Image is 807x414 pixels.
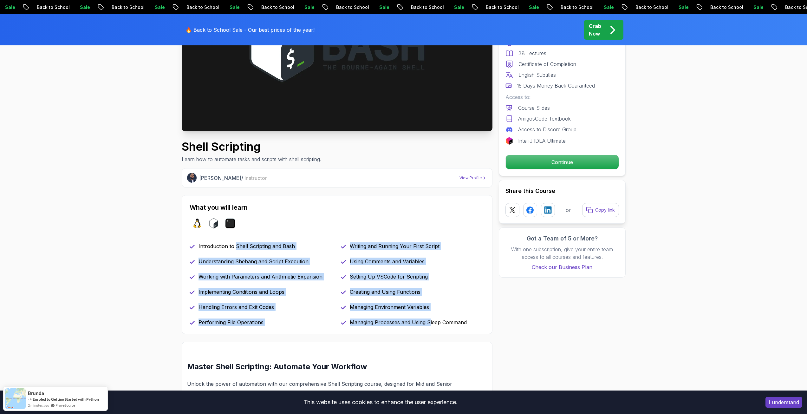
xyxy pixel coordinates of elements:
[426,4,446,10] p: Sale
[225,218,235,228] img: terminal logo
[500,4,521,10] p: Sale
[595,207,615,213] p: Copy link
[182,140,321,153] h1: Shell Scripting
[198,273,322,280] p: Working with Parameters and Arithmetic Expansion
[158,4,201,10] p: Back to School
[33,397,99,402] a: Enroled to Getting Started with Python
[350,288,420,296] p: Creating and Using Functions
[459,175,487,181] a: View Profile
[199,174,267,182] p: [PERSON_NAME] /
[518,115,571,122] p: AmigosCode Textbook
[459,175,482,181] p: View Profile
[28,397,32,402] span: ->
[198,303,274,311] p: Handling Errors and Exit Codes
[382,4,426,10] p: Back to School
[505,246,619,261] p: With one subscription, give your entire team access to all courses and features.
[190,203,485,212] h2: What you will learn
[505,93,619,101] p: Access to:
[350,242,439,250] p: Writing and Running Your First Script
[607,4,650,10] p: Back to School
[518,60,576,68] p: Certificate of Completion
[5,395,756,409] div: This website uses cookies to enhance the user experience.
[187,379,457,406] p: Unlock the power of automation with our comprehensive Shell Scripting course, designed for Mid an...
[198,258,309,265] p: Understanding Shebang and Script Execution
[201,4,221,10] p: Sale
[350,258,425,265] p: Using Comments and Variables
[518,71,556,79] p: English Subtitles
[505,137,513,145] img: jetbrains logo
[518,126,576,133] p: Access to Discord Group
[350,303,429,311] p: Managing Environment Variables
[457,4,500,10] p: Back to School
[198,288,284,296] p: Implementing Conditions and Loops
[518,137,566,145] p: IntelliJ IDEA Ultimate
[518,104,550,112] p: Course Slides
[505,187,619,195] h2: Share this Course
[505,155,619,169] button: Continue
[650,4,670,10] p: Sale
[575,4,595,10] p: Sale
[126,4,146,10] p: Sale
[5,388,26,409] img: provesource social proof notification image
[244,175,267,181] span: Instructor
[518,49,546,57] p: 38 Lectures
[198,319,264,326] p: Performing File Operations
[28,403,49,408] span: 2 minutes ago
[233,4,276,10] p: Back to School
[28,391,44,396] span: Brunda
[566,206,571,214] p: or
[198,242,295,250] p: Introduction to Shell Scripting and Bash
[505,263,619,271] a: Check our Business Plan
[351,4,371,10] p: Sale
[55,403,75,408] a: ProveSource
[192,218,202,228] img: linux logo
[582,203,619,217] button: Copy link
[505,234,619,243] h3: Got a Team of 5 or More?
[308,4,351,10] p: Back to School
[276,4,296,10] p: Sale
[187,362,457,372] h2: Master Shell Scripting: Automate Your Workflow
[182,155,321,163] p: Learn how to automate tasks and scripts with shell scripting.
[187,173,197,183] img: Abz
[532,4,575,10] p: Back to School
[350,273,428,280] p: Setting Up VSCode for Scripting
[83,4,126,10] p: Back to School
[185,26,315,34] p: 🔥 Back to School Sale - Our best prices of the year!
[517,82,595,89] p: 15 Days Money Back Guaranteed
[8,4,51,10] p: Back to School
[589,22,601,37] p: Grab Now
[765,397,802,408] button: Accept cookies
[350,319,467,326] p: Managing Processes and Using Sleep Command
[682,4,725,10] p: Back to School
[209,218,219,228] img: bash logo
[757,4,800,10] p: Back to School
[51,4,72,10] p: Sale
[725,4,745,10] p: Sale
[506,155,619,169] p: Continue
